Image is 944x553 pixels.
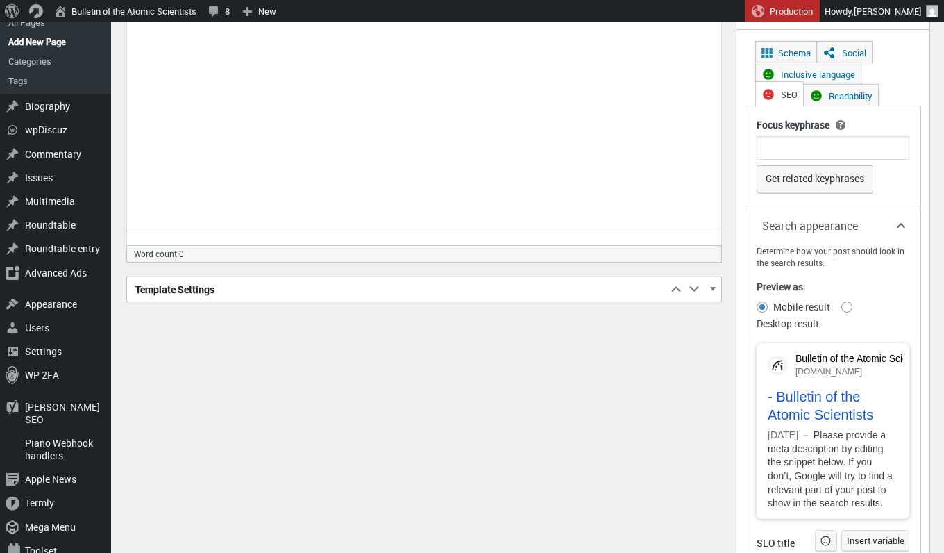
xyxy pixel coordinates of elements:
[795,367,862,377] span: [DOMAIN_NAME]
[854,5,922,17] span: [PERSON_NAME]
[757,280,806,294] legend: Preview as:
[179,248,184,259] span: 0
[757,536,795,550] div: SEO title
[127,22,721,231] iframe: Rich Text Area. Press Control-Option-H for help.
[768,387,898,423] span: - Bulletin of the Atomic Scientists
[127,246,602,261] td: Word count:
[745,206,920,245] button: Search appearance
[768,429,814,440] span: [DATE] －
[757,165,873,194] a: Get related keyphrases
[745,41,920,106] ul: Yoast SEO Premium
[762,217,887,234] span: Search appearance
[773,299,830,315] label: Mobile result
[829,90,873,102] span: Readability
[795,352,931,365] div: Bulletin of the Atomic Scientists
[768,429,898,511] div: Please provide a meta description by editing the snippet below. If you don’t, Google will try to ...
[755,41,817,63] a: Schema
[757,118,829,131] label: Focus keyphrase
[841,530,909,552] button: Insert variable
[127,277,667,302] h2: Template Settings
[781,68,855,81] span: Inclusive language
[757,315,819,332] label: Desktop result
[755,81,804,106] a: SEO
[757,245,909,269] legend: Determine how your post should look in the search results.
[816,41,873,63] a: Social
